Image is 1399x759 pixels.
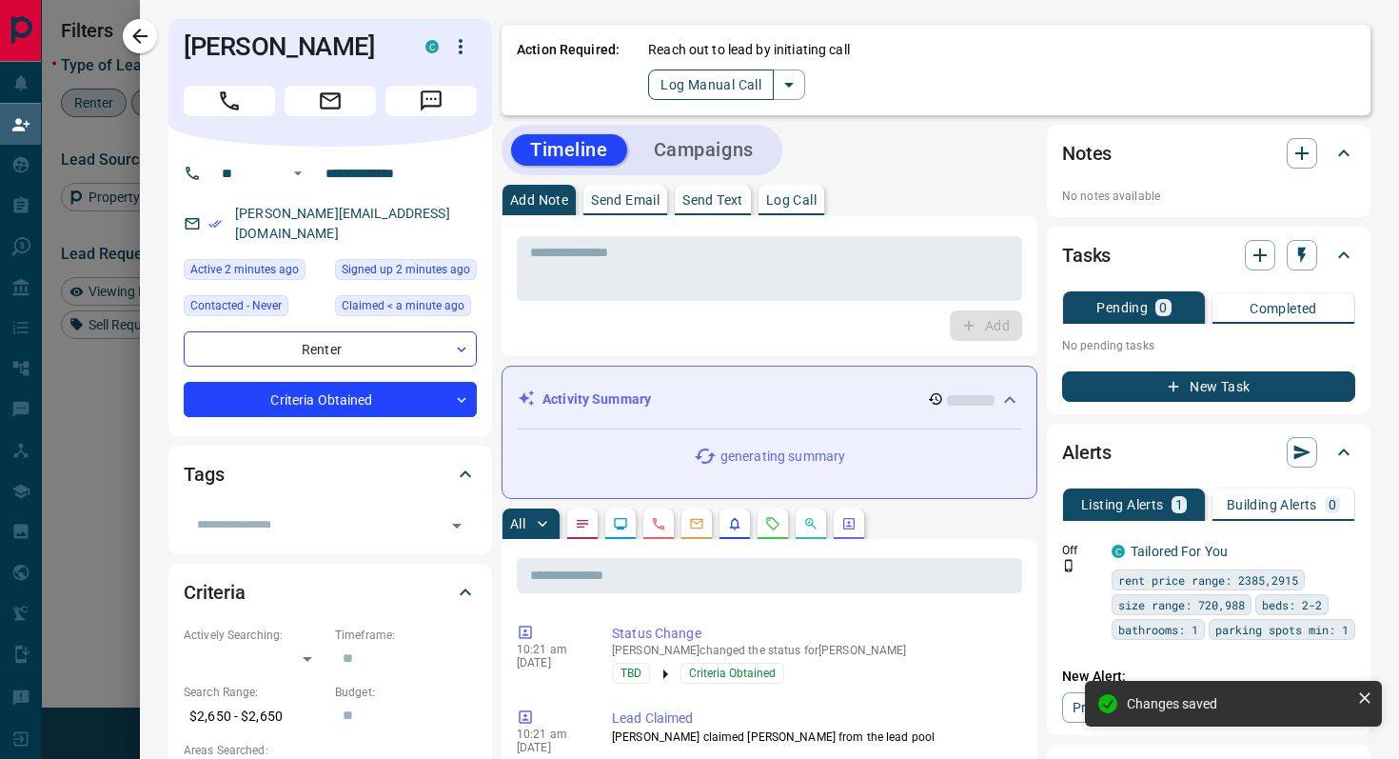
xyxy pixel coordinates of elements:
span: TBD [621,664,641,683]
div: Tags [184,451,477,497]
p: New Alert: [1062,667,1355,687]
p: Building Alerts [1227,498,1317,511]
p: Listing Alerts [1081,498,1164,511]
svg: Opportunities [803,516,818,531]
span: Contacted - Never [190,296,282,315]
h2: Tags [184,459,224,489]
button: Campaigns [635,134,773,166]
p: Actively Searching: [184,627,325,644]
p: [PERSON_NAME] changed the status for [PERSON_NAME] [612,644,1015,657]
p: Status Change [612,624,1015,644]
div: Alerts [1062,429,1355,475]
span: parking spots min: 1 [1215,620,1349,639]
svg: Push Notification Only [1062,559,1075,572]
div: Changes saved [1127,696,1350,711]
h2: Tasks [1062,240,1111,270]
p: No notes available [1062,188,1355,205]
p: Completed [1250,302,1317,315]
div: Notes [1062,130,1355,176]
svg: Requests [765,516,780,531]
div: Renter [184,331,477,367]
a: Tailored For You [1131,544,1228,559]
p: Areas Searched: [184,742,477,759]
p: No pending tasks [1062,331,1355,360]
span: Active 2 minutes ago [190,260,299,279]
p: Reach out to lead by initiating call [648,40,850,60]
p: Lead Claimed [612,709,1015,729]
div: Tue Oct 14 2025 [335,259,477,286]
p: Send Email [591,193,660,207]
p: 10:21 am [517,728,583,741]
span: Message [385,86,477,116]
a: Property [1062,692,1160,723]
span: bathrooms: 1 [1118,620,1198,639]
div: Tasks [1062,232,1355,278]
p: Action Required: [517,40,620,100]
p: [DATE] [517,656,583,669]
p: 0 [1159,301,1167,314]
h2: Alerts [1062,437,1112,468]
p: Search Range: [184,684,325,701]
p: All [510,517,525,530]
p: Activity Summary [542,389,651,409]
div: Criteria Obtained [184,382,477,417]
p: Off [1062,542,1100,559]
div: Criteria [184,569,477,615]
div: split button [648,70,805,100]
svg: Calls [651,516,666,531]
button: New Task [1062,371,1355,402]
p: 10:21 am [517,643,583,656]
p: Pending [1096,301,1148,314]
span: Email [285,86,376,116]
svg: Email Verified [208,217,222,230]
div: condos.ca [1112,545,1125,558]
svg: Lead Browsing Activity [613,516,628,531]
p: $2,650 - $2,650 [184,701,325,732]
svg: Emails [689,516,704,531]
p: 1 [1175,498,1183,511]
p: Send Text [682,193,743,207]
span: Criteria Obtained [689,664,776,683]
div: Tue Oct 14 2025 [335,295,477,322]
h2: Notes [1062,138,1112,169]
button: Open [286,162,309,185]
p: Timeframe: [335,627,477,644]
p: generating summary [720,447,845,467]
svg: Agent Actions [841,516,857,531]
div: Activity Summary [518,382,1021,417]
a: [PERSON_NAME][EMAIL_ADDRESS][DOMAIN_NAME] [235,206,450,241]
div: Tue Oct 14 2025 [184,259,325,286]
p: Log Call [766,193,817,207]
svg: Notes [575,516,590,531]
p: [PERSON_NAME] claimed [PERSON_NAME] from the lead pool [612,729,1015,746]
h2: Criteria [184,577,246,608]
span: Call [184,86,275,116]
button: Open [443,512,470,539]
span: size range: 720,988 [1118,595,1245,614]
span: beds: 2-2 [1262,595,1322,614]
span: Claimed < a minute ago [342,296,464,315]
span: rent price range: 2385,2915 [1118,570,1298,589]
button: Timeline [511,134,627,166]
h1: [PERSON_NAME] [184,31,397,62]
p: [DATE] [517,741,583,754]
p: 0 [1329,498,1336,511]
p: Budget: [335,684,477,701]
span: Signed up 2 minutes ago [342,260,470,279]
svg: Listing Alerts [727,516,742,531]
button: Log Manual Call [648,70,774,100]
div: condos.ca [425,40,439,53]
p: Add Note [510,193,568,207]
